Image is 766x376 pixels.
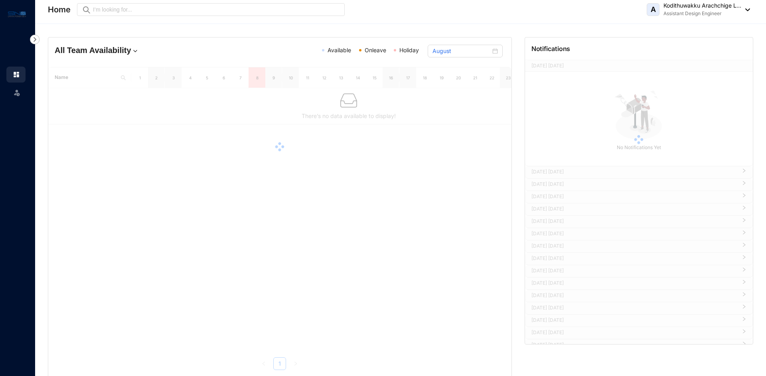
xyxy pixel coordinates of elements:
[651,6,656,13] span: A
[741,8,750,11] img: dropdown-black.8e83cc76930a90b1a4fdb6d089b7bf3a.svg
[13,71,20,78] img: home.c6720e0a13eba0172344.svg
[365,47,386,53] span: Onleave
[55,45,204,56] h4: All Team Availability
[6,67,26,83] li: Home
[8,10,26,19] img: logo
[663,2,741,10] p: Kodithuwakku Arachchige L...
[531,44,571,53] p: Notifications
[663,10,741,18] p: Assistant Design Engineer
[399,47,419,53] span: Holiday
[13,89,21,96] img: leave-unselected.2934df6273408c3f84d9.svg
[30,35,39,44] img: nav-icon-right.af6afadce00d159da59955279c43614e.svg
[48,4,71,15] p: Home
[328,47,351,53] span: Available
[432,47,491,55] input: Select month
[93,5,340,14] input: I’m looking for...
[131,47,139,55] img: dropdown.780994ddfa97fca24b89f58b1de131fa.svg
